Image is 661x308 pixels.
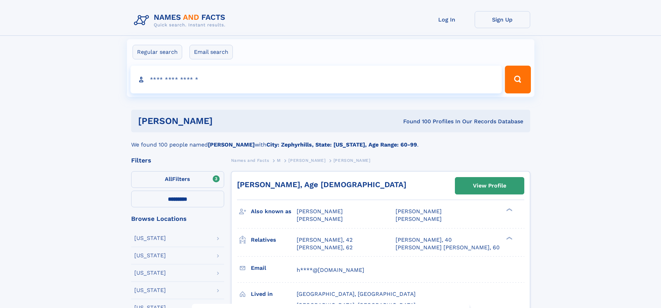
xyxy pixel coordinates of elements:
a: View Profile [455,177,524,194]
a: [PERSON_NAME], 42 [297,236,353,244]
div: Browse Locations [131,216,224,222]
span: [PERSON_NAME] [297,216,343,222]
label: Regular search [133,45,182,59]
img: Logo Names and Facts [131,11,231,30]
div: We found 100 people named with . [131,132,530,149]
a: [PERSON_NAME], 40 [396,236,452,244]
a: [PERSON_NAME], 62 [297,244,353,251]
span: [PERSON_NAME] [396,216,442,222]
div: Found 100 Profiles In Our Records Database [308,118,523,125]
div: [US_STATE] [134,270,166,276]
label: Email search [189,45,233,59]
b: City: Zephyrhills, State: [US_STATE], Age Range: 60-99 [266,141,417,148]
div: [US_STATE] [134,235,166,241]
span: All [165,176,172,182]
span: [PERSON_NAME] [297,208,343,215]
a: Names and Facts [231,156,269,165]
span: [GEOGRAPHIC_DATA], [GEOGRAPHIC_DATA] [297,291,416,297]
span: [PERSON_NAME] [396,208,442,215]
div: Filters [131,157,224,164]
h3: Relatives [251,234,297,246]
h3: Also known as [251,206,297,217]
div: [US_STATE] [134,253,166,258]
h3: Lived in [251,288,297,300]
a: Log In [419,11,475,28]
span: M [277,158,281,163]
a: Sign Up [475,11,530,28]
div: View Profile [473,178,506,194]
span: [PERSON_NAME] [333,158,371,163]
input: search input [130,66,502,93]
div: ❯ [505,236,513,240]
b: [PERSON_NAME] [208,141,255,148]
a: [PERSON_NAME] [288,156,325,165]
a: [PERSON_NAME] [PERSON_NAME], 60 [396,244,500,251]
h1: [PERSON_NAME] [138,117,308,125]
h3: Email [251,262,297,274]
div: [US_STATE] [134,288,166,293]
span: [PERSON_NAME] [288,158,325,163]
div: ❯ [505,208,513,212]
label: Filters [131,171,224,188]
a: M [277,156,281,165]
a: [PERSON_NAME], Age [DEMOGRAPHIC_DATA] [237,180,406,189]
button: Search Button [505,66,531,93]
